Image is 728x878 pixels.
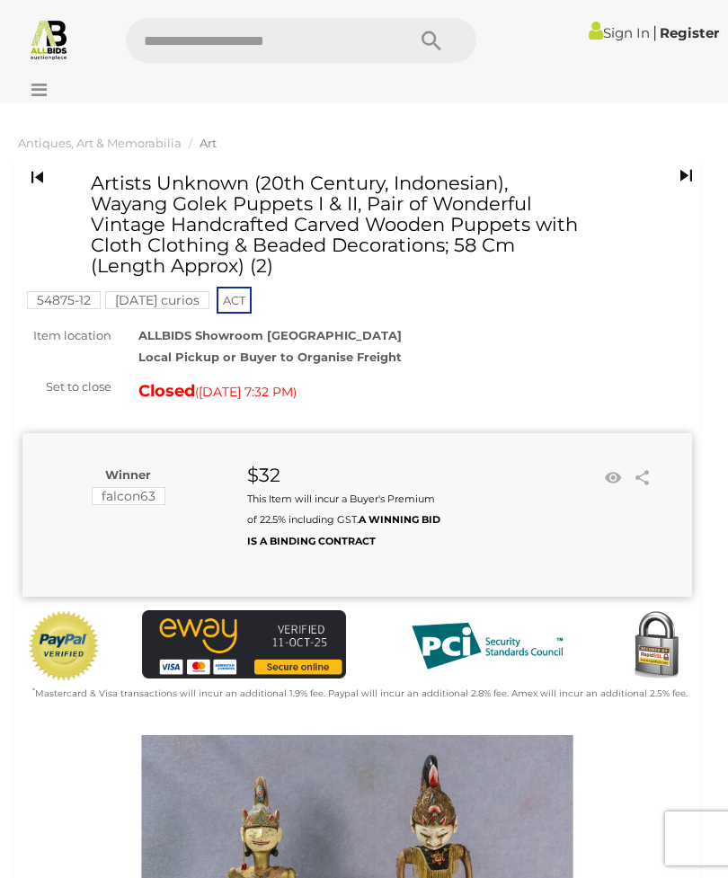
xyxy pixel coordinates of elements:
[599,465,626,492] li: Watch this item
[397,610,577,682] img: PCI DSS compliant
[386,18,476,63] button: Search
[142,610,346,678] img: eWAY Payment Gateway
[653,22,657,42] span: |
[199,384,293,400] span: [DATE] 7:32 PM
[195,385,297,399] span: ( )
[247,464,280,486] strong: $32
[620,610,692,682] img: Secured by Rapid SSL
[92,487,165,505] mark: falcon63
[105,291,209,309] mark: [DATE] curios
[217,287,252,314] span: ACT
[138,350,402,364] strong: Local Pickup or Buyer to Organise Freight
[247,492,440,547] small: This Item will incur a Buyer's Premium of 22.5% including GST.
[105,467,151,482] b: Winner
[27,610,101,682] img: Official PayPal Seal
[138,381,195,401] strong: Closed
[27,291,101,309] mark: 54875-12
[9,325,125,346] div: Item location
[9,377,125,397] div: Set to close
[18,136,182,150] a: Antiques, Art & Memorabilia
[27,293,101,307] a: 54875-12
[105,293,209,307] a: [DATE] curios
[200,136,217,150] a: Art
[660,24,719,41] a: Register
[247,513,440,546] b: A WINNING BID IS A BINDING CONTRACT
[138,328,402,342] strong: ALLBIDS Showroom [GEOGRAPHIC_DATA]
[91,173,583,276] h1: Artists Unknown (20th Century, Indonesian), Wayang Golek Puppets I & II, Pair of Wonderful Vintag...
[28,18,70,60] img: Allbids.com.au
[32,687,688,699] small: Mastercard & Visa transactions will incur an additional 1.9% fee. Paypal will incur an additional...
[589,24,650,41] a: Sign In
